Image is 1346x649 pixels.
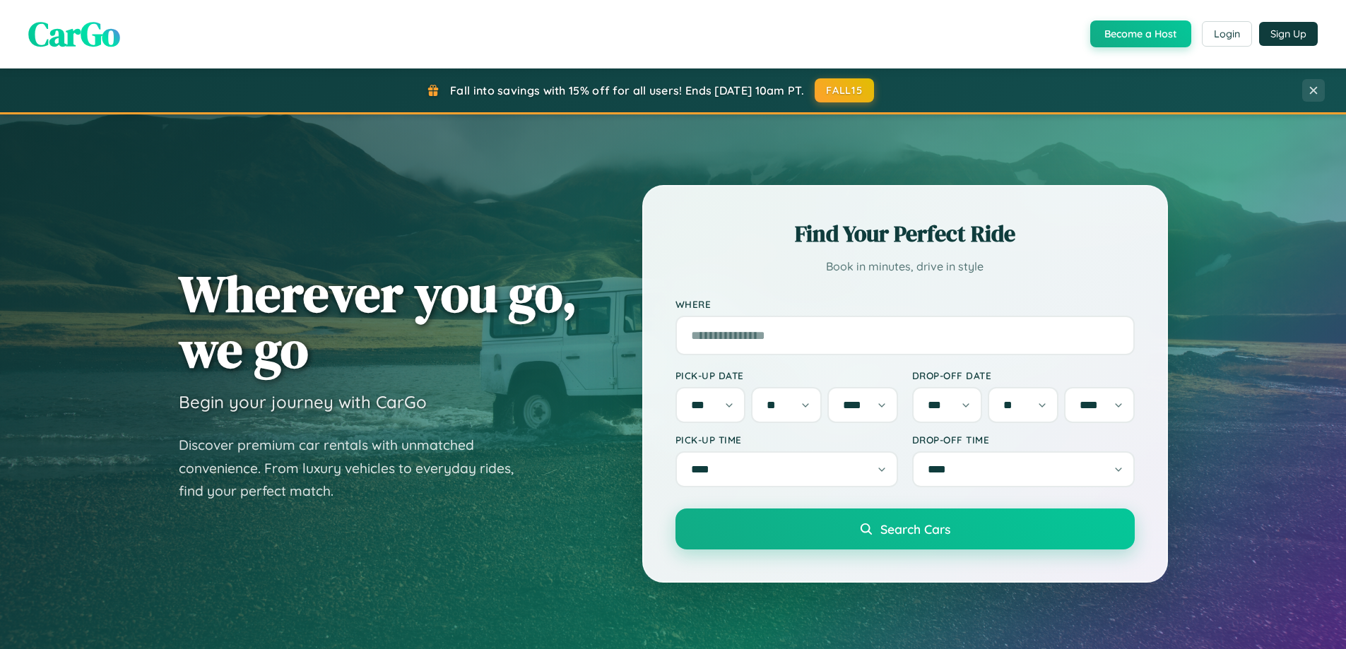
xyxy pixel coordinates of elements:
button: Sign Up [1259,22,1318,46]
label: Where [675,298,1135,310]
button: Become a Host [1090,20,1191,47]
button: Search Cars [675,508,1135,549]
label: Drop-off Date [912,369,1135,381]
span: CarGo [28,11,120,57]
button: Login [1202,21,1252,47]
label: Pick-up Time [675,434,898,446]
h2: Find Your Perfect Ride [675,218,1135,249]
button: FALL15 [815,78,874,102]
h3: Begin your journey with CarGo [179,391,427,412]
label: Pick-up Date [675,369,898,381]
p: Discover premium car rentals with unmatched convenience. From luxury vehicles to everyday rides, ... [179,434,532,503]
span: Search Cars [880,521,950,537]
h1: Wherever you go, we go [179,266,577,377]
label: Drop-off Time [912,434,1135,446]
span: Fall into savings with 15% off for all users! Ends [DATE] 10am PT. [450,83,804,97]
p: Book in minutes, drive in style [675,256,1135,277]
